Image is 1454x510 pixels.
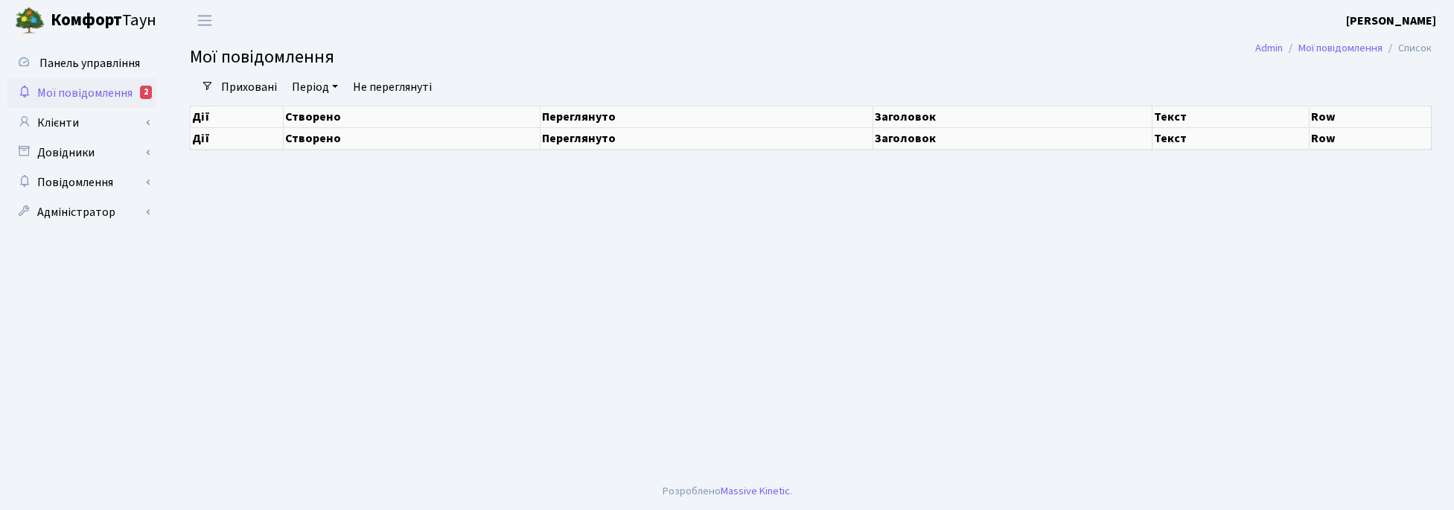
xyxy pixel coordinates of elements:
[663,483,792,500] div: Розроблено .
[190,44,334,70] span: Мої повідомлення
[873,127,1152,149] th: Заголовок
[7,138,156,168] a: Довідники
[873,106,1152,127] th: Заголовок
[39,55,140,71] span: Панель управління
[51,8,122,32] b: Комфорт
[540,106,873,127] th: Переглянуто
[283,127,540,149] th: Створено
[1152,127,1310,149] th: Текст
[1298,40,1383,56] a: Мої повідомлення
[191,106,284,127] th: Дії
[283,106,540,127] th: Створено
[7,78,156,108] a: Мої повідомлення2
[140,86,152,99] div: 2
[7,108,156,138] a: Клієнти
[191,127,284,149] th: Дії
[1233,33,1454,64] nav: breadcrumb
[540,127,873,149] th: Переглянуто
[186,8,223,33] button: Переключити навігацію
[51,8,156,34] span: Таун
[1152,106,1310,127] th: Текст
[37,85,133,101] span: Мої повідомлення
[215,74,283,100] a: Приховані
[1310,106,1432,127] th: Row
[1255,40,1283,56] a: Admin
[286,74,344,100] a: Період
[1346,13,1436,29] b: [PERSON_NAME]
[1346,12,1436,30] a: [PERSON_NAME]
[15,6,45,36] img: logo.png
[347,74,438,100] a: Не переглянуті
[1383,40,1432,57] li: Список
[1310,127,1432,149] th: Row
[721,483,790,499] a: Massive Kinetic
[7,168,156,197] a: Повідомлення
[7,197,156,227] a: Адміністратор
[7,48,156,78] a: Панель управління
